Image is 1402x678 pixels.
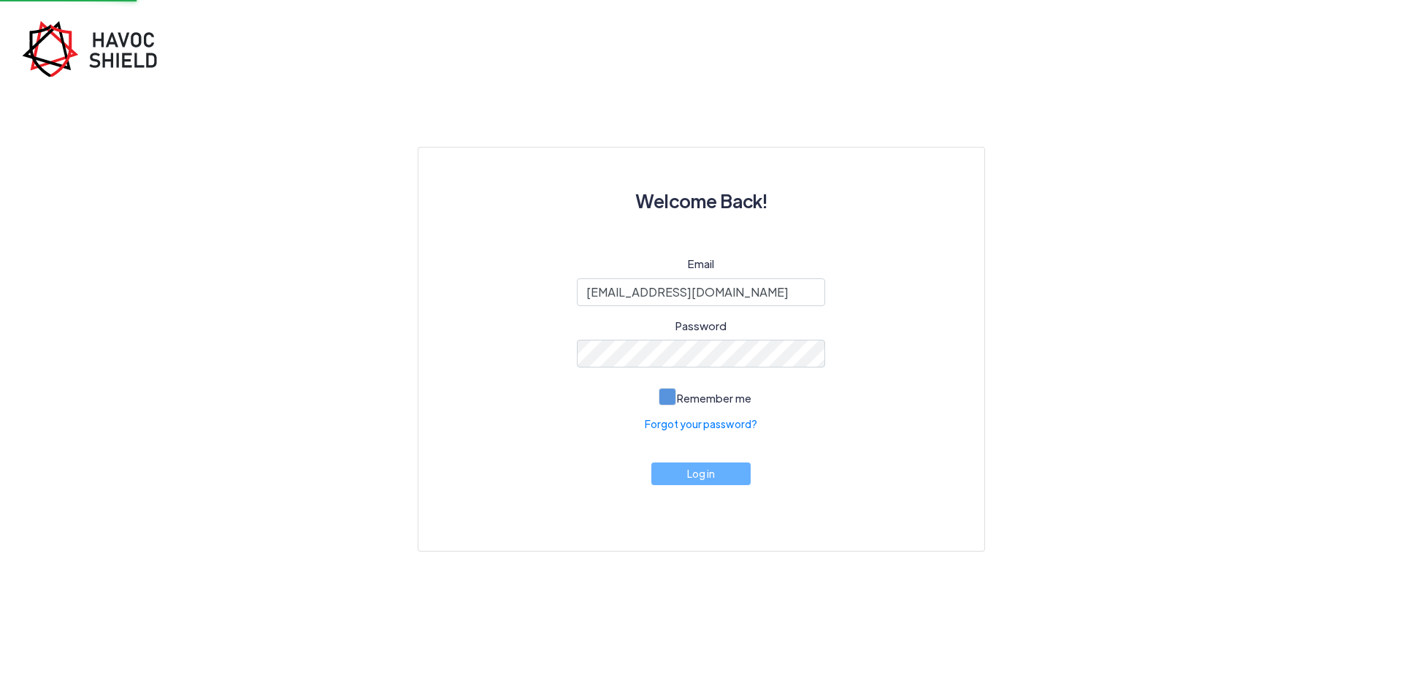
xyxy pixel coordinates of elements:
[677,391,751,405] span: Remember me
[675,318,727,335] label: Password
[22,20,168,77] img: havoc-shield-register-logo.png
[645,416,757,432] a: Forgot your password?
[453,183,949,219] h3: Welcome Back!
[651,462,751,485] button: Log in
[688,256,714,273] label: Email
